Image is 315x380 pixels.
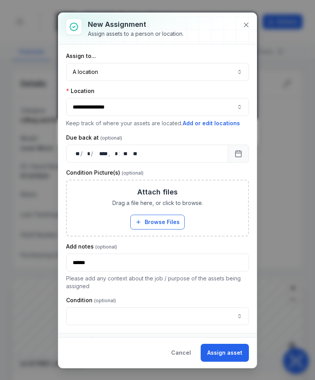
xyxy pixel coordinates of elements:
p: Keep track of where your assets are located. [66,119,249,128]
label: Due back at [66,134,122,142]
span: Assets [66,336,96,346]
label: Location [66,87,94,95]
div: / [91,150,94,158]
button: Browse Files [130,215,185,229]
span: Drag a file here, or click to browse. [112,199,203,207]
button: Calendar [228,145,249,163]
div: Assign assets to a person or location. [88,30,184,38]
label: Condition Picture(s) [66,169,143,177]
div: month, [83,150,91,158]
div: am/pm, [129,150,138,158]
label: Assign to... [66,52,96,60]
div: minute, [121,150,128,158]
button: Cancel [164,344,198,362]
button: Assets1 [58,333,257,349]
h3: New assignment [88,19,184,30]
p: Please add any context about the job / purpose of the assets being assigned [66,275,249,290]
button: Assign asset [201,344,249,362]
div: / [80,150,83,158]
div: hour, [111,150,119,158]
label: Condition [66,296,116,304]
div: year, [94,150,108,158]
div: 1 [88,336,96,346]
div: , [108,150,111,158]
button: A location [66,63,249,81]
button: Add or edit locations [182,119,240,128]
div: : [119,150,121,158]
label: Add notes [66,243,117,250]
h3: Attach files [137,187,178,198]
div: day, [73,150,80,158]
